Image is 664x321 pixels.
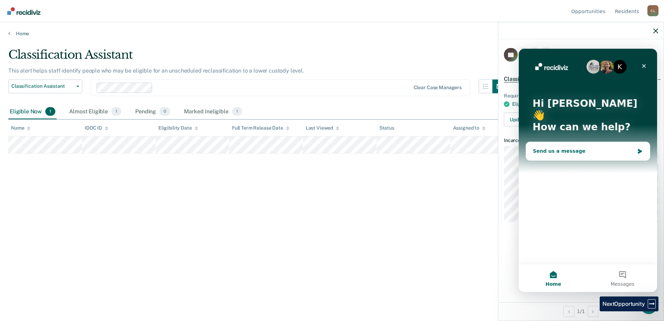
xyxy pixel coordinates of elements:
span: 1 [111,107,121,116]
a: Home [8,30,656,37]
div: Eligible for reclassification since [DATE], [512,101,658,107]
div: Classification AssistantEligible [498,68,664,90]
span: 1 [45,107,55,116]
img: Recidiviz [7,7,40,15]
div: Eligibility Date [158,125,198,131]
button: Profile dropdown button [647,5,658,16]
iframe: Intercom live chat [640,298,657,314]
div: 1 / 1 [498,302,664,320]
div: Classification Assistant [8,48,506,67]
div: Pending [134,104,172,120]
dt: Incarceration [504,138,658,143]
div: Marked Ineligible [183,104,243,120]
div: Status [379,125,394,131]
div: Eligible Now [8,104,57,120]
div: C L [647,5,658,16]
div: IDOC ID [85,125,108,131]
button: Next Opportunity [588,306,599,317]
span: 0 [159,107,170,116]
div: Assigned to [453,125,486,131]
span: Classification Assistant [11,83,74,89]
div: Last Viewed [306,125,339,131]
div: Requirements validated by OMS data [504,93,658,98]
div: Full Term Release Date [232,125,289,131]
button: Update status [504,113,553,126]
p: This alert helps staff identify people who may be eligible for an unscheduled reclassification to... [8,67,304,74]
div: Almost Eligible [68,104,123,120]
button: Previous Opportunity [563,306,574,317]
div: Name [11,125,30,131]
iframe: Intercom live chat [519,49,657,292]
span: Classification Assistant [504,75,563,82]
span: 1 [232,107,242,116]
div: Clear case managers [414,85,462,91]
